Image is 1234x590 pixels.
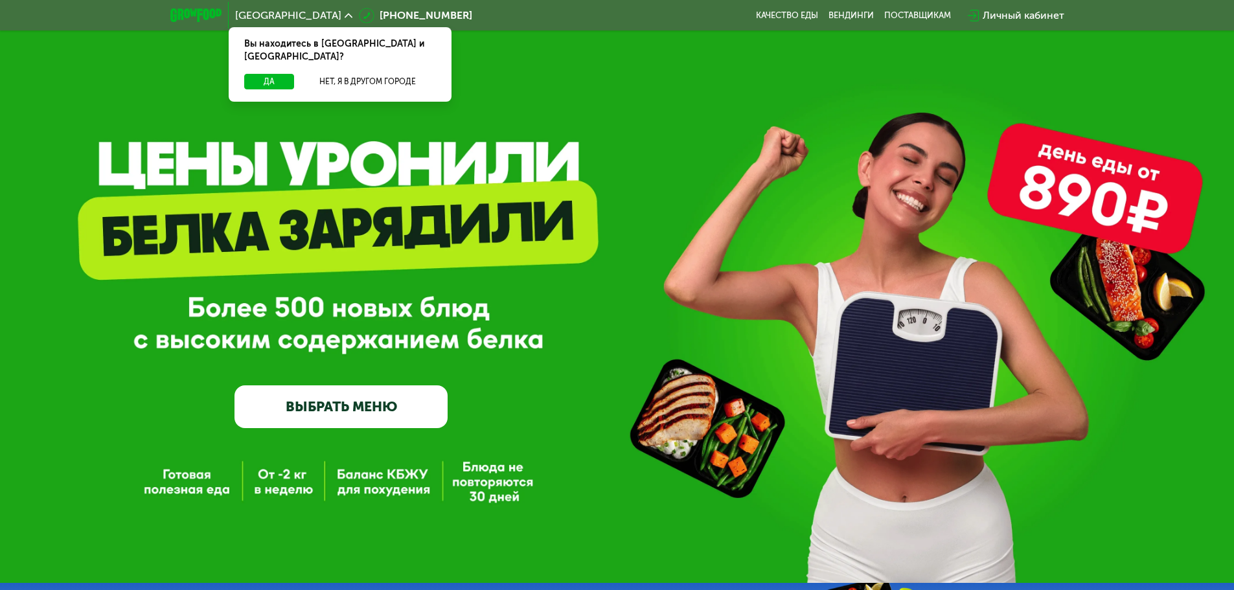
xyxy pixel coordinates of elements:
[983,8,1064,23] div: Личный кабинет
[299,74,436,89] button: Нет, я в другом городе
[359,8,472,23] a: [PHONE_NUMBER]
[884,10,951,21] div: поставщикам
[229,27,451,74] div: Вы находитесь в [GEOGRAPHIC_DATA] и [GEOGRAPHIC_DATA]?
[234,385,448,428] a: ВЫБРАТЬ МЕНЮ
[828,10,874,21] a: Вендинги
[756,10,818,21] a: Качество еды
[235,10,341,21] span: [GEOGRAPHIC_DATA]
[244,74,294,89] button: Да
